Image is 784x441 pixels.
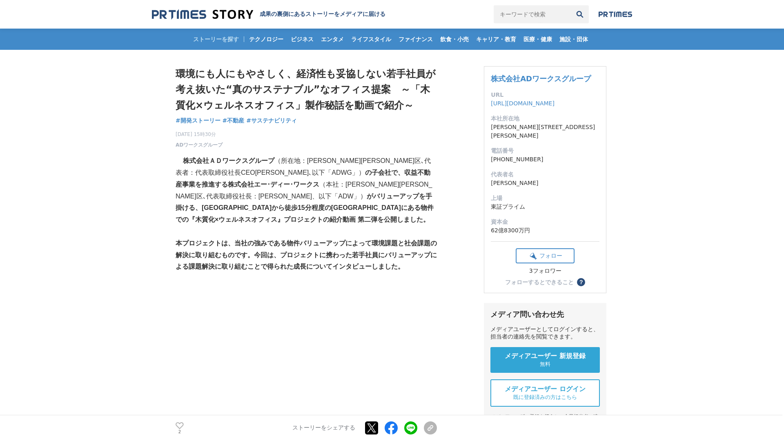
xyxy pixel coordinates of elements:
[505,279,574,285] div: フォローするとできること
[348,29,394,50] a: ライフスタイル
[571,5,589,23] button: 検索
[577,278,585,286] button: ？
[246,117,297,124] span: #サステナビリティ
[491,100,555,107] a: [URL][DOMAIN_NAME]
[513,394,577,401] span: 既に登録済みの方はこちら
[318,36,347,43] span: エンタメ
[176,240,437,270] strong: 本プロジェクトは、当社の強みである物件バリューアップによって環境課題と社会課題の解決に取り組むものです。今回は、プロジェクトに携わった若手社員にバリューアップによる課題解決に取り組むことで得られ...
[491,170,599,179] dt: 代表者名
[490,347,600,373] a: メディアユーザー 新規登録 無料
[520,36,555,43] span: 医療・健康
[246,29,287,50] a: テクノロジー
[176,131,223,138] span: [DATE] 15時30分
[490,310,600,319] div: メディア問い合わせ先
[176,116,220,125] a: #開発ストーリー
[176,155,437,226] p: （所在地：[PERSON_NAME][PERSON_NAME]区､代表者：代表取締役社長CEO[PERSON_NAME]､以下「ADWG」） （本社：[PERSON_NAME][PERSON_N...
[556,29,591,50] a: 施設・団体
[491,123,599,140] dd: [PERSON_NAME][STREET_ADDRESS][PERSON_NAME]
[176,117,220,124] span: #開発ストーリー
[183,157,274,164] strong: 株式会社ＡＤワークスグループ
[491,226,599,235] dd: 62億8300万円
[287,29,317,50] a: ビジネス
[260,11,385,18] h2: 成果の裏側にあるストーリーをメディアに届ける
[540,361,550,368] span: 無料
[556,36,591,43] span: 施設・団体
[494,5,571,23] input: キーワードで検索
[176,66,437,113] h1: 環境にも人にもやさしく、経済性も妥協しない若手社員が考え抜いた“真のサステナブル”なオフィス提案 ～「木質化×ウェルネスオフィス」製作秘話を動画で紹介～
[223,117,245,124] span: #不動産
[152,9,385,20] a: 成果の裏側にあるストーリーをメディアに届ける 成果の裏側にあるストーリーをメディアに届ける
[176,193,434,223] strong: がバリューアップを手掛ける、[GEOGRAPHIC_DATA]から徒歩15分程度の[GEOGRAPHIC_DATA]にある物件での『木質化×ウェルネスオフィス』プロジェクトの紹介動画 第二弾を公...
[491,218,599,226] dt: 資本金
[505,352,586,361] span: メディアユーザー 新規登録
[599,11,632,18] img: prtimes
[491,203,599,211] dd: 東証プライム
[490,326,600,341] div: メディアユーザーとしてログインすると、担当者の連絡先を閲覧できます。
[287,36,317,43] span: ビジネス
[348,36,394,43] span: ライフスタイル
[176,169,430,188] strong: の子会社で、収益不動産事業を推進する株式会社エー･ディー･ワークス
[491,114,599,123] dt: 本社所在地
[437,36,472,43] span: 飲食・小売
[516,267,575,275] div: 3フォロワー
[490,379,600,407] a: メディアユーザー ログイン 既に登録済みの方はこちら
[246,36,287,43] span: テクノロジー
[516,248,575,263] button: フォロー
[578,279,584,285] span: ？
[246,116,297,125] a: #サステナビリティ
[318,29,347,50] a: エンタメ
[292,425,355,432] p: ストーリーをシェアする
[491,147,599,155] dt: 電話番号
[395,29,436,50] a: ファイナンス
[505,385,586,394] span: メディアユーザー ログイン
[491,194,599,203] dt: 上場
[176,141,223,149] a: ADワークスグループ
[473,36,519,43] span: キャリア・教育
[520,29,555,50] a: 医療・健康
[473,29,519,50] a: キャリア・教育
[491,91,599,99] dt: URL
[395,36,436,43] span: ファイナンス
[223,116,245,125] a: #不動産
[437,29,472,50] a: 飲食・小売
[491,74,591,83] a: 株式会社ADワークスグループ
[491,179,599,187] dd: [PERSON_NAME]
[152,9,253,20] img: 成果の裏側にあるストーリーをメディアに届ける
[176,430,184,434] p: 2
[491,155,599,164] dd: [PHONE_NUMBER]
